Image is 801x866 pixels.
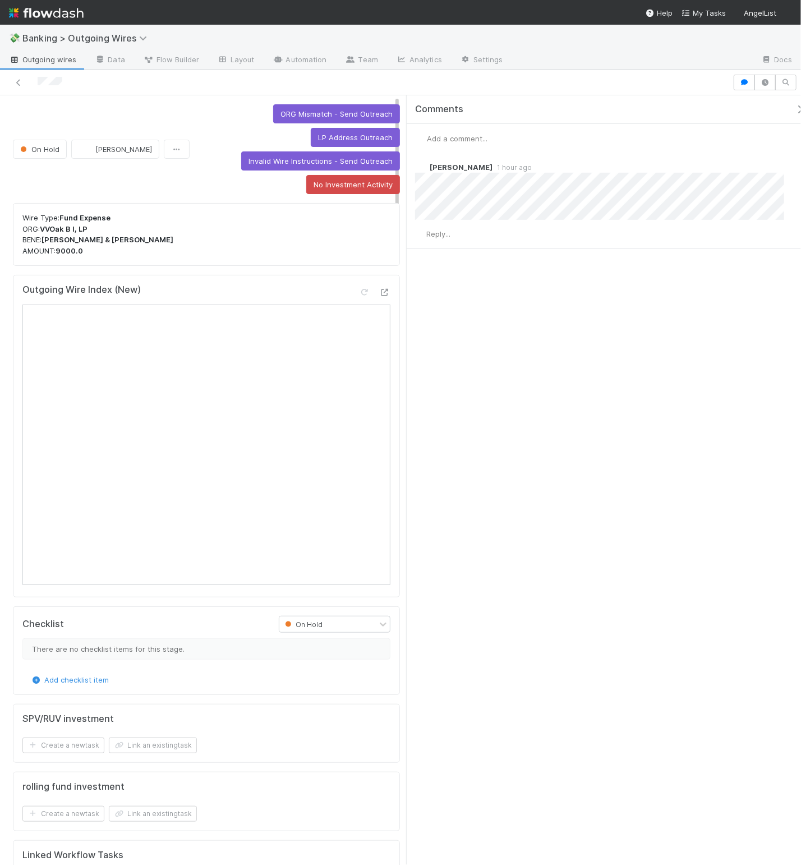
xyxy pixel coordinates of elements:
button: On Hold [13,140,67,159]
img: avatar_93b89fca-d03a-423a-b274-3dd03f0a621f.png [416,133,427,144]
h5: SPV/RUV investment [22,713,114,725]
span: On Hold [283,620,323,628]
p: Wire Type: ORG: BENE: AMOUNT: [22,213,390,256]
div: There are no checklist items for this stage. [22,638,390,660]
a: Analytics [387,52,451,70]
img: logo-inverted-e16ddd16eac7371096b0.svg [9,3,84,22]
a: My Tasks [682,7,726,19]
a: Docs [752,52,801,70]
strong: VVOak B I, LP [40,224,88,233]
button: Invalid Wire Instructions - Send Outreach [241,151,400,171]
span: Outgoing wires [9,54,76,65]
span: [PERSON_NAME] [430,163,492,172]
span: On Hold [18,145,59,154]
h5: Linked Workflow Tasks [22,850,390,861]
div: Help [646,7,673,19]
span: AngelList [744,8,776,17]
span: Reply... [426,229,450,238]
span: Flow Builder [143,54,199,65]
button: Create a newtask [22,806,104,822]
img: avatar_3ada3d7a-7184-472b-a6ff-1830e1bb1afd.png [81,144,92,155]
button: Link an existingtask [109,738,197,753]
img: avatar_3ada3d7a-7184-472b-a6ff-1830e1bb1afd.png [415,162,426,173]
strong: Fund Expense [59,213,111,222]
strong: 9000.0 [56,246,83,255]
span: Banking > Outgoing Wires [22,33,153,44]
a: Team [336,52,387,70]
span: Comments [415,104,463,115]
span: [PERSON_NAME] [95,145,152,154]
a: Layout [208,52,264,70]
span: Add a comment... [427,134,487,143]
a: Data [85,52,133,70]
a: Add checklist item [31,675,109,684]
span: My Tasks [682,8,726,17]
button: ORG Mismatch - Send Outreach [273,104,400,123]
button: Link an existingtask [109,806,197,822]
span: 💸 [9,33,20,43]
img: avatar_93b89fca-d03a-423a-b274-3dd03f0a621f.png [415,229,426,240]
strong: [PERSON_NAME] & [PERSON_NAME] [42,235,173,244]
span: 1 hour ago [492,163,532,172]
img: avatar_93b89fca-d03a-423a-b274-3dd03f0a621f.png [781,8,792,19]
h5: Checklist [22,619,64,630]
h5: Outgoing Wire Index (New) [22,284,141,296]
a: Settings [451,52,512,70]
button: [PERSON_NAME] [71,140,159,159]
button: LP Address Outreach [311,128,400,147]
a: Automation [264,52,336,70]
button: Create a newtask [22,738,104,753]
button: No Investment Activity [306,175,400,194]
h5: rolling fund investment [22,781,125,793]
a: Flow Builder [134,52,208,70]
